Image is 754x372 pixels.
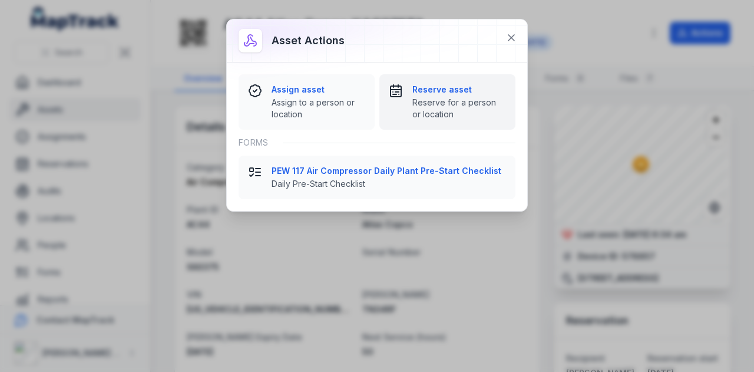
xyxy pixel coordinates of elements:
[272,97,365,120] span: Assign to a person or location
[379,74,515,130] button: Reserve assetReserve for a person or location
[272,165,506,177] strong: PEW 117 Air Compressor Daily Plant Pre-Start Checklist
[272,178,506,190] span: Daily Pre-Start Checklist
[412,97,506,120] span: Reserve for a person or location
[239,130,515,156] div: Forms
[272,32,345,49] h3: Asset actions
[239,156,515,199] button: PEW 117 Air Compressor Daily Plant Pre-Start ChecklistDaily Pre-Start Checklist
[239,74,375,130] button: Assign assetAssign to a person or location
[272,84,365,96] strong: Assign asset
[412,84,506,96] strong: Reserve asset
